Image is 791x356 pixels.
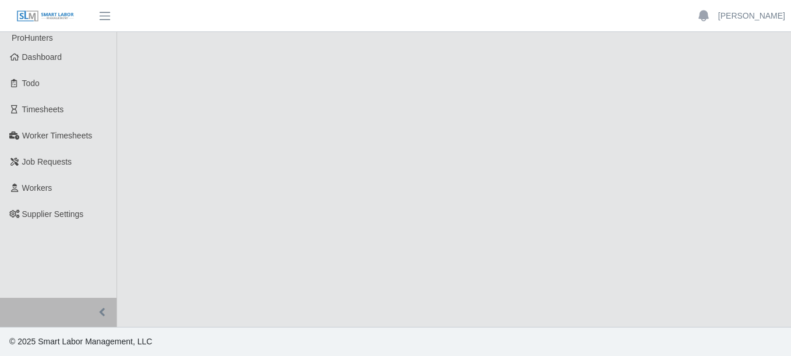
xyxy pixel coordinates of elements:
span: Todo [22,79,40,88]
span: © 2025 Smart Labor Management, LLC [9,337,152,346]
span: Workers [22,183,52,193]
span: Dashboard [22,52,62,62]
span: Timesheets [22,105,64,114]
img: SLM Logo [16,10,75,23]
span: Supplier Settings [22,209,84,219]
span: ProHunters [12,33,53,42]
a: [PERSON_NAME] [718,10,785,22]
span: Job Requests [22,157,72,166]
span: Worker Timesheets [22,131,92,140]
